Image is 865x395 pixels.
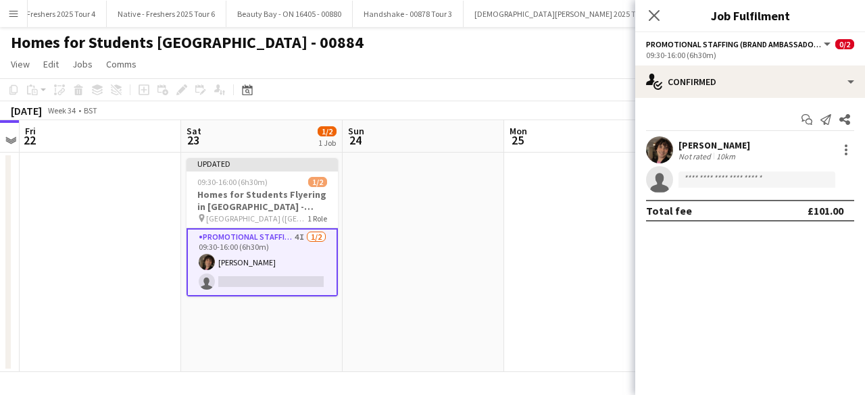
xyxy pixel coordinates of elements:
[184,132,201,148] span: 23
[187,158,338,169] div: Updated
[106,58,137,70] span: Comms
[226,1,353,27] button: Beauty Bay - ON 16405 - 00880
[678,139,750,151] div: [PERSON_NAME]
[346,132,364,148] span: 24
[635,7,865,24] h3: Job Fulfilment
[353,1,464,27] button: Handshake - 00878 Tour 3
[307,213,327,223] span: 1 Role
[187,158,338,296] app-job-card: Updated09:30-16:00 (6h30m)1/2Homes for Students Flyering in [GEOGRAPHIC_DATA] - 00884 [GEOGRAPHIC...
[318,138,336,148] div: 1 Job
[67,55,98,73] a: Jobs
[25,125,36,137] span: Fri
[38,55,64,73] a: Edit
[835,39,854,49] span: 0/2
[508,132,527,148] span: 25
[11,104,42,117] div: [DATE]
[646,39,833,49] button: Promotional Staffing (Brand Ambassadors)
[308,177,327,187] span: 1/2
[5,55,35,73] a: View
[348,125,364,137] span: Sun
[107,1,226,27] button: Native - Freshers 2025 Tour 6
[11,32,364,53] h1: Homes for Students [GEOGRAPHIC_DATA] - 00884
[45,105,78,115] span: Week 34
[714,151,738,161] div: 10km
[646,204,692,217] div: Total fee
[187,125,201,137] span: Sat
[678,151,714,161] div: Not rated
[72,58,93,70] span: Jobs
[510,125,527,137] span: Mon
[43,58,59,70] span: Edit
[187,228,338,296] app-card-role: Promotional Staffing (Brand Ambassadors)4I1/209:30-16:00 (6h30m)[PERSON_NAME]
[318,126,337,136] span: 1/2
[187,188,338,213] h3: Homes for Students Flyering in [GEOGRAPHIC_DATA] - 00884
[206,213,307,223] span: [GEOGRAPHIC_DATA] ([GEOGRAPHIC_DATA])
[197,177,268,187] span: 09:30-16:00 (6h30m)
[23,132,36,148] span: 22
[11,58,30,70] span: View
[646,50,854,60] div: 09:30-16:00 (6h30m)
[808,204,843,217] div: £101.00
[84,105,97,115] div: BST
[646,39,822,49] span: Promotional Staffing (Brand Ambassadors)
[101,55,142,73] a: Comms
[635,65,865,98] div: Confirmed
[464,1,689,27] button: [DEMOGRAPHIC_DATA][PERSON_NAME] 2025 Tour 1 - 00848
